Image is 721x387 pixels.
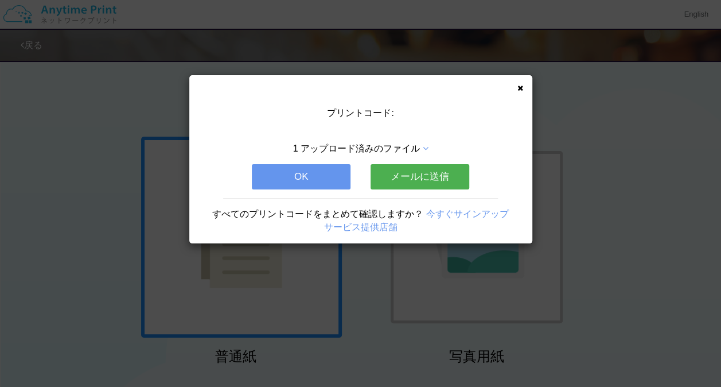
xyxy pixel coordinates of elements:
a: サービス提供店舗 [324,222,397,232]
button: OK [252,164,350,189]
button: メールに送信 [371,164,469,189]
span: すべてのプリントコードをまとめて確認しますか？ [212,209,423,219]
span: プリントコード: [327,108,393,118]
span: 1 アップロード済みのファイル [293,144,420,153]
a: 今すぐサインアップ [426,209,509,219]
